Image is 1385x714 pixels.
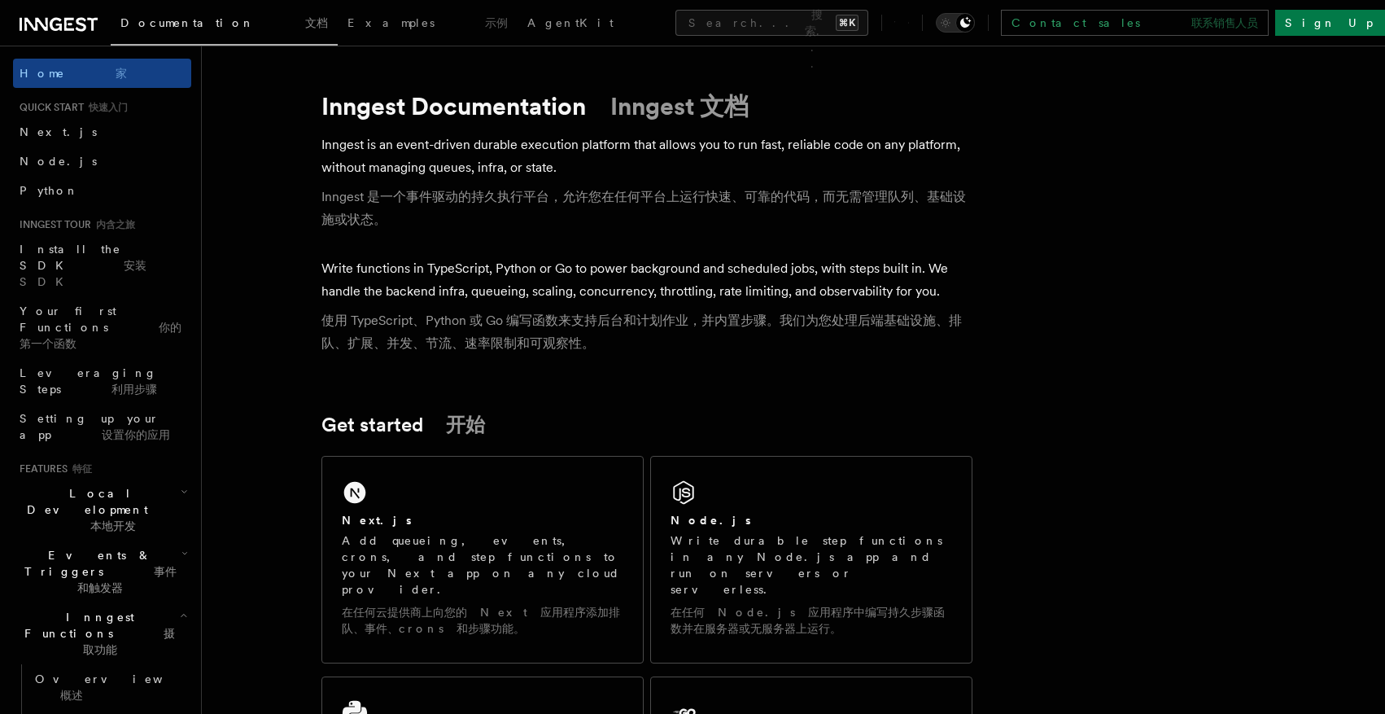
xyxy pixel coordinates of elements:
[342,606,620,635] font: 在任何云提供商上向您的 Next 应用程序添加排队、事件、crons 和步骤功能。
[650,456,972,664] a: Node.jsWrite durable step functions in any Node.js app and run on servers or serverless.在任何 Node....
[13,547,181,596] span: Events & Triggers
[13,358,191,404] a: Leveraging Steps 利用步骤
[836,15,859,31] kbd: ⌘K
[13,602,191,664] button: Inngest Functions 摄取功能
[20,412,170,441] span: Setting up your app
[321,91,972,120] h1: Inngest Documentation
[13,462,92,475] span: Features
[338,5,518,44] a: Examples 示例
[936,13,975,33] button: Toggle dark mode
[20,155,97,168] span: Node.js
[1001,10,1269,36] a: Contact sales 联系销售人员
[20,125,97,138] span: Next.js
[675,10,868,36] button: Search... 搜索...⌘K
[116,67,127,80] font: 家
[347,16,508,29] span: Examples
[111,5,338,46] a: Documentation 文档
[102,428,170,441] font: 设置你的应用
[671,512,751,528] h2: Node.js
[111,383,157,396] font: 利用步骤
[13,147,191,176] a: Node.js
[13,541,191,602] button: Events & Triggers 事件和触发器
[20,243,146,288] span: Install the SDK
[13,59,191,88] a: Home 家
[1191,16,1258,29] font: 联系销售人员
[13,404,191,449] a: Setting up your app 设置你的应用
[60,689,83,702] font: 概述
[13,485,181,534] span: Local Development
[20,65,127,81] span: Home
[321,189,966,227] font: Inngest 是一个事件驱动的持久执行平台，允许您在任何平台上运行快速、可靠的代码，而无需管理队列、基础设施或状态。
[321,456,644,664] a: Next.jsAdd queueing, events, crons, and step functions to your Next app on any cloud provider.在任何...
[89,102,128,113] font: 快速入门
[321,313,962,351] font: 使用 TypeScript、Python 或 Go 编写函数来支持后台和计划作业，并内置步骤。我们为您处理后端基础设施、排队、扩展、并发、节流、速率限制和可观察性。
[321,134,972,238] p: Inngest is an event-driven durable execution platform that allows you to run fast, reliable code ...
[13,218,135,231] span: Inngest tour
[13,296,191,358] a: Your first Functions 你的第一个函数
[527,16,614,29] span: AgentKit
[805,8,829,70] font: 搜索...
[321,414,485,436] a: Get started 开始
[77,565,177,594] font: 事件和触发器
[671,606,945,635] font: 在任何 Node.js 应用程序中编写持久步骤函数并在服务器或无服务器上运行。
[20,304,181,350] span: Your first Functions
[13,101,128,114] span: Quick start
[13,176,191,205] a: Python
[20,366,157,396] span: Leveraging Steps
[342,532,623,643] p: Add queueing, events, crons, and step functions to your Next app on any cloud provider.
[321,257,972,361] p: Write functions in TypeScript, Python or Go to power background and scheduled jobs, with steps bu...
[13,479,191,541] button: Local Development 本地开发
[35,672,228,702] span: Overview
[20,184,79,197] span: Python
[13,609,180,658] span: Inngest Functions
[446,413,485,436] font: 开始
[13,117,191,147] a: Next.js
[342,512,412,528] h2: Next.js
[72,463,92,475] font: 特征
[305,16,328,29] font: 文档
[610,91,749,120] font: Inngest 文档
[13,234,191,296] a: Install the SDK 安装 SDK
[485,16,508,29] font: 示例
[96,219,135,230] font: 内含之旅
[518,5,623,44] a: AgentKit
[120,16,328,29] span: Documentation
[671,532,952,643] p: Write durable step functions in any Node.js app and run on servers or serverless.
[28,664,191,710] a: Overview 概述
[90,519,136,532] font: 本地开发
